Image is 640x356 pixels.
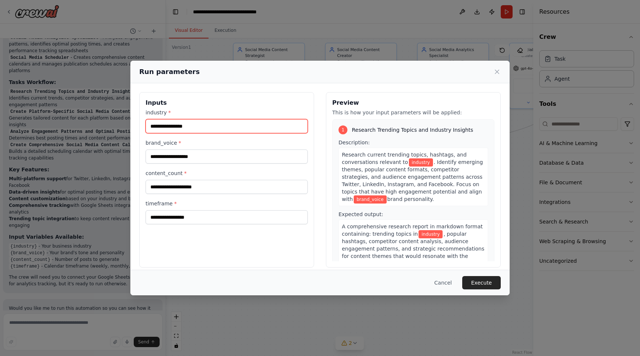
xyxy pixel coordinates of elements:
[139,67,200,77] h2: Run parameters
[352,126,473,134] span: Research Trending Topics and Industry Insights
[409,158,433,167] span: Variable: industry
[419,230,443,238] span: Variable: industry
[332,98,494,107] h3: Preview
[146,169,308,177] label: content_count
[462,276,501,289] button: Execute
[342,231,484,266] span: , popular hashtags, competitor content analysis, audience engagement patterns, and strategic reco...
[332,109,494,116] p: This is how your input parameters will be applied:
[387,196,434,202] span: brand personality.
[342,224,483,237] span: A comprehensive research report in markdown format containing: trending topics in
[146,200,308,207] label: timeframe
[146,98,308,107] h3: Inputs
[146,109,308,116] label: industry
[339,125,347,134] div: 1
[146,139,308,147] label: brand_voice
[354,195,387,204] span: Variable: brand_voice
[339,211,383,217] span: Expected output:
[342,152,467,165] span: Research current trending topics, hashtags, and conversations relevant to
[342,159,483,202] span: . Identify emerging themes, popular content formats, competitor strategies, and audience engageme...
[339,140,370,145] span: Description:
[429,276,458,289] button: Cancel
